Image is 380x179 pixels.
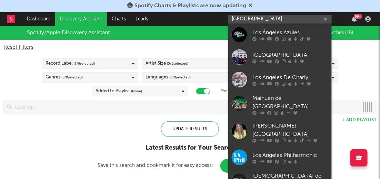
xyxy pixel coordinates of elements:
a: Dashboard [22,12,55,26]
input: Search for artists [228,15,332,23]
a: Charts [107,12,131,26]
span: ( 5 / 5 selected) [167,59,188,68]
span: (None) [131,87,142,95]
button: Save This Search [220,159,282,173]
span: ( 0 / 0 selected) [61,73,83,82]
button: + Add Playlist [342,118,377,122]
div: [GEOGRAPHIC_DATA] [252,51,328,59]
div: Languages [146,73,191,82]
span: Spotify Charts & Playlists are now updating [135,3,247,9]
div: [PERSON_NAME] [GEOGRAPHIC_DATA] [252,122,328,139]
span: ( 0 / 0 selected) [169,73,191,82]
a: Discovery Assistant [55,12,107,26]
div: Added to Playlist [96,87,142,95]
a: Los Ángeles Azules [228,23,332,46]
a: [GEOGRAPHIC_DATA] [228,46,332,68]
button: 99+ [352,16,357,22]
label: Exclude Lofi / Instrumental Labels [221,87,284,95]
div: Los Angeles Philharmonic [252,151,328,160]
div: Update Results [161,121,219,137]
a: [PERSON_NAME] [GEOGRAPHIC_DATA] [228,119,332,146]
div: Record Label [46,59,95,68]
div: Artist Size [146,59,188,68]
div: Los Ángeles Azules [252,29,328,37]
span: ( 2 / 6 selected) [73,59,95,68]
input: Loading... [12,100,359,114]
a: Los Angeles Philharmonic [228,146,332,169]
div: Latest Results for Your Search [98,144,282,152]
div: Spotify/Apple Discovery Assistant [27,29,110,37]
span: ( 16 ) [345,30,353,35]
div: Genres [46,73,83,82]
a: Leads [131,12,153,26]
div: 99 + [354,14,362,19]
div: Maihuen de [GEOGRAPHIC_DATA] [252,94,328,111]
div: Los Angeles De Charly [252,74,328,82]
span: Dismiss [249,3,253,9]
div: Reset Filters [3,43,377,51]
div: Save this search and bookmark it for easy access: [98,163,282,168]
a: Los Angeles De Charly [228,68,332,91]
a: Maihuen de [GEOGRAPHIC_DATA] [228,91,332,119]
